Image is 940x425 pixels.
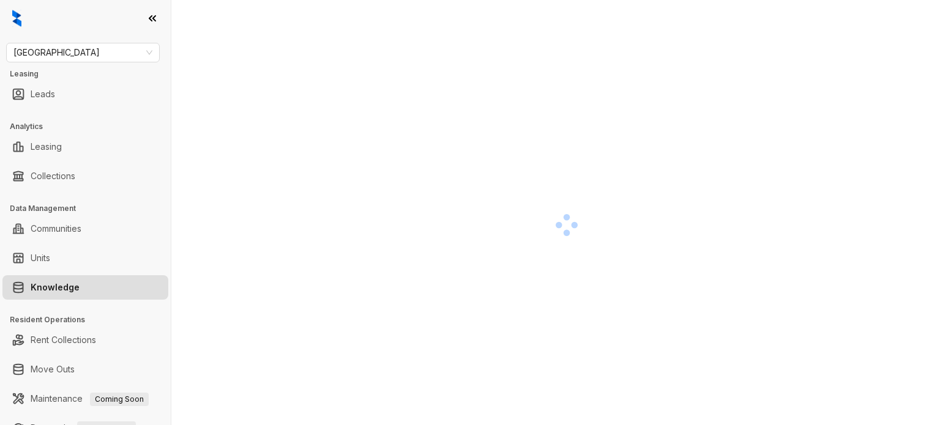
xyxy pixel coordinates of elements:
li: Units [2,246,168,270]
li: Move Outs [2,357,168,382]
span: Fairfield [13,43,152,62]
a: Communities [31,216,81,241]
li: Knowledge [2,275,168,300]
a: Collections [31,164,75,188]
h3: Resident Operations [10,314,171,325]
li: Collections [2,164,168,188]
a: Leasing [31,135,62,159]
li: Leads [2,82,168,106]
h3: Leasing [10,68,171,79]
h3: Analytics [10,121,171,132]
img: logo [12,10,21,27]
li: Maintenance [2,386,168,411]
a: Rent Collections [31,328,96,352]
li: Rent Collections [2,328,168,352]
h3: Data Management [10,203,171,214]
a: Knowledge [31,275,80,300]
li: Communities [2,216,168,241]
span: Coming Soon [90,393,149,406]
a: Leads [31,82,55,106]
a: Units [31,246,50,270]
a: Move Outs [31,357,75,382]
li: Leasing [2,135,168,159]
